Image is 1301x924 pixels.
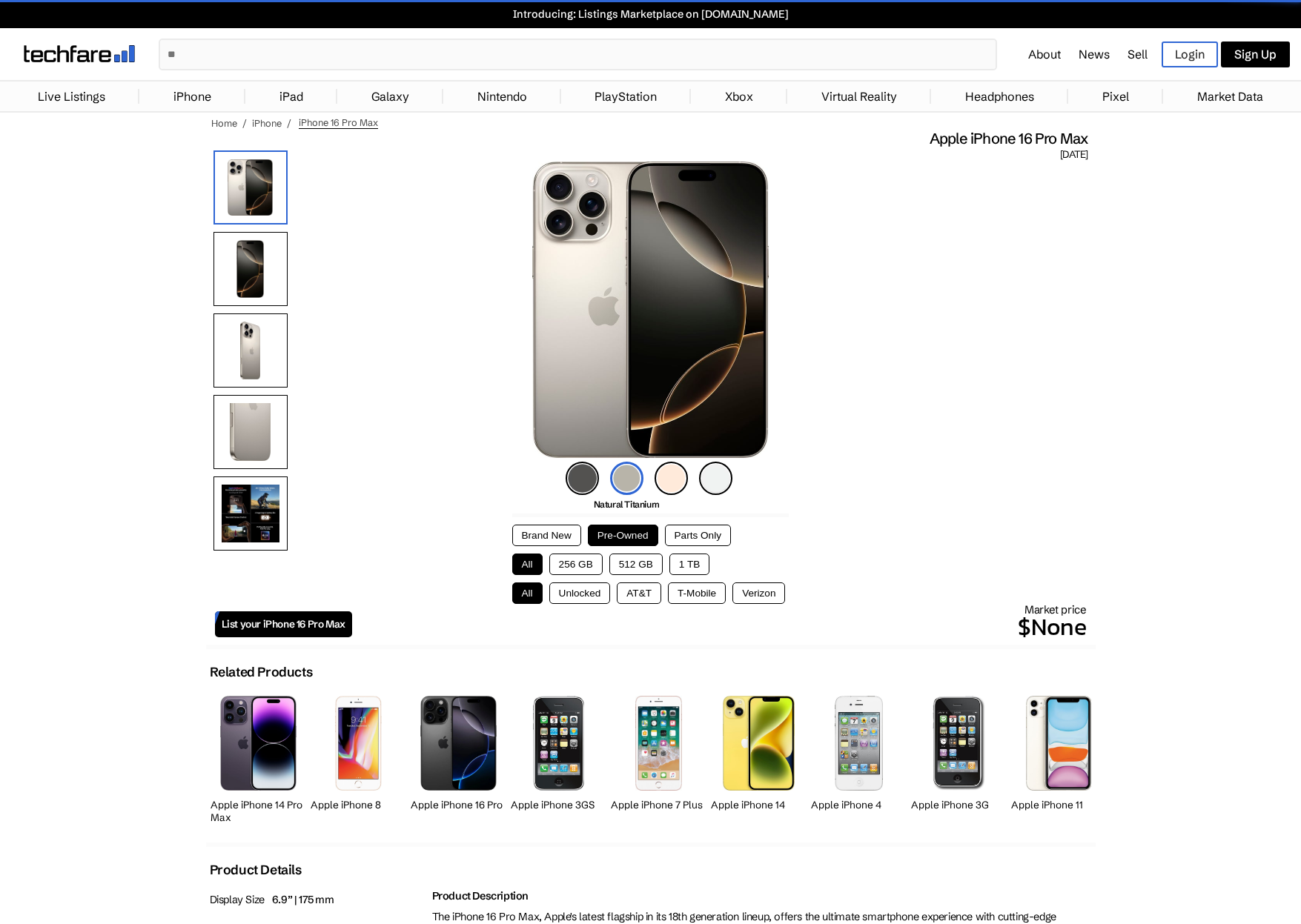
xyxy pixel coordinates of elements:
button: Unlocked [549,582,611,604]
span: / [242,117,247,129]
a: iPhone [252,117,282,129]
img: iPhone 7 Plus [635,696,682,790]
a: Pixel [1095,82,1136,111]
a: Home [211,117,237,129]
a: iPhone 14 Apple iPhone 14 [711,688,807,828]
img: techfare logo [24,45,135,62]
a: Virtual Reality [814,82,904,111]
img: iPhone 14 [723,696,794,790]
img: iPhone 16 Pro [420,696,497,790]
span: iPhone 16 Pro Max [299,116,378,129]
a: Login [1162,41,1218,67]
h2: Apple iPhone 8 [311,799,407,811]
p: Display Size [210,889,425,911]
a: iPhone 16 Pro Apple iPhone 16 Pro [411,688,507,828]
a: Live Listings [30,82,113,111]
button: Parts Only [665,525,731,546]
span: 6.9” | 175 mm [272,893,334,906]
img: desert-titanium-icon [655,462,688,495]
a: Sell [1128,47,1148,62]
button: All [512,582,543,604]
img: natural-titanium-icon [610,462,643,495]
div: Market price [352,602,1087,645]
a: iPhone 3GS Apple iPhone 3GS [511,688,607,828]
img: iPhone 3GS [533,696,584,790]
h2: Apple iPhone 4 [811,799,907,811]
h2: Apple iPhone 16 Pro [411,799,507,811]
img: iPhone 14 Pro Max [220,696,297,790]
h2: Apple iPhone 3GS [511,799,607,811]
p: $None [352,609,1087,645]
span: Natural Titanium [594,499,660,510]
img: Rear [213,313,288,388]
img: Features [213,476,288,551]
img: iPhone 3G [933,696,985,790]
button: 256 GB [549,554,603,575]
a: iPhone 3G Apple iPhone 3G [911,688,1007,828]
img: black-titanium-icon [566,462,599,495]
h2: Apple iPhone 7 Plus [611,799,707,811]
h2: Related Products [210,664,313,680]
a: List your iPhone 16 Pro Max [215,611,352,637]
h2: Apple iPhone 14 Pro Max [211,799,307,824]
a: PlayStation [587,82,664,111]
button: All [512,554,543,575]
a: Headphones [958,82,1042,111]
button: AT&T [617,582,661,604]
img: iPhone 11 [1026,696,1092,791]
a: Market Data [1190,82,1271,111]
h2: Product Details [210,862,302,878]
button: Brand New [512,525,581,546]
span: List your iPhone 16 Pro Max [222,618,345,631]
img: iPhone 4s [835,696,883,790]
button: T-Mobile [668,582,726,604]
button: Pre-Owned [588,525,658,546]
h2: Apple iPhone 14 [711,799,807,811]
span: Apple iPhone 16 Pro Max [930,129,1088,148]
h2: Product Description [432,889,1092,903]
img: iPhone 16 Pro Max [532,162,768,458]
span: [DATE] [1060,148,1088,162]
a: Sign Up [1221,41,1290,67]
h2: Apple iPhone 3G [911,799,1007,811]
a: iPhone [166,82,219,111]
a: Galaxy [364,82,417,111]
a: Introducing: Listings Marketplace on [DOMAIN_NAME] [7,7,1294,21]
a: News [1079,47,1110,62]
img: Front [213,232,288,306]
a: iPhone 7 Plus Apple iPhone 7 Plus [611,688,707,828]
a: iPad [272,82,311,111]
span: / [287,117,291,129]
a: About [1028,47,1061,62]
button: 512 GB [609,554,663,575]
img: iPhone 8 [335,696,382,790]
a: iPhone 11 Apple iPhone 11 [1011,688,1108,828]
a: Nintendo [470,82,534,111]
h2: Apple iPhone 11 [1011,799,1108,811]
button: Verizon [732,582,785,604]
a: iPhone 8 Apple iPhone 8 [311,688,407,828]
img: white-titanium-icon [699,462,732,495]
a: iPhone 4s Apple iPhone 4 [811,688,907,828]
a: iPhone 14 Pro Max Apple iPhone 14 Pro Max [211,688,307,828]
a: Xbox [718,82,761,111]
img: iPhone 16 Pro Max [213,150,288,225]
button: 1 TB [669,554,709,575]
img: Camera [213,395,288,469]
